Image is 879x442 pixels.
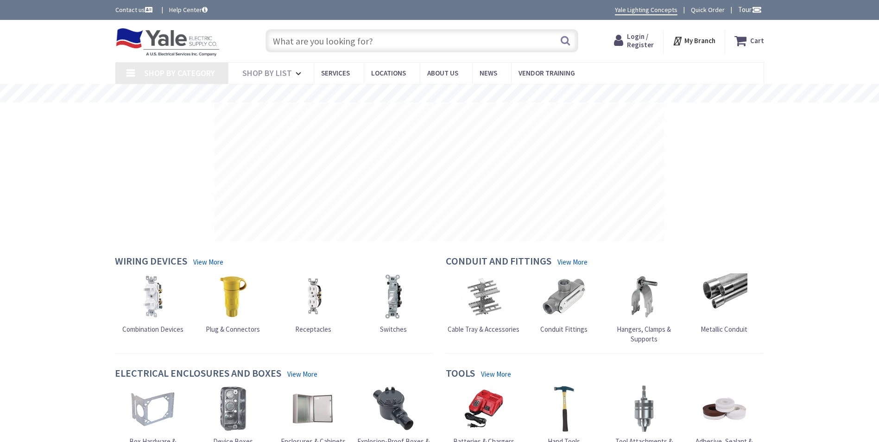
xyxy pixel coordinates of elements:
img: Hand Tools [541,385,587,432]
img: Combination Devices [130,273,176,320]
a: Contact us [115,5,154,14]
img: Tool Attachments & Accessories [621,385,667,432]
strong: My Branch [684,36,715,45]
a: Cable Tray & Accessories Cable Tray & Accessories [448,273,519,334]
span: About Us [427,69,458,77]
span: Hangers, Clamps & Supports [617,325,671,343]
img: Box Hardware & Accessories [130,385,176,432]
img: Switches [370,273,417,320]
span: Plug & Connectors [206,325,260,334]
span: Locations [371,69,406,77]
span: Switches [380,325,407,334]
span: Shop By Category [144,68,215,78]
span: Login / Register [627,32,654,49]
h4: Conduit and Fittings [446,255,551,269]
h4: Electrical Enclosures and Boxes [115,367,281,381]
img: Receptacles [290,273,336,320]
img: Hangers, Clamps & Supports [621,273,667,320]
a: Plug & Connectors Plug & Connectors [206,273,260,334]
img: Explosion-Proof Boxes & Accessories [370,385,417,432]
span: Conduit Fittings [540,325,588,334]
a: Cart [734,32,764,49]
span: Shop By List [242,68,292,78]
img: Batteries & Chargers [461,385,507,432]
span: Metallic Conduit [701,325,747,334]
a: Yale Lighting Concepts [615,5,677,15]
img: Conduit Fittings [541,273,587,320]
a: View More [557,257,588,267]
img: Plug & Connectors [210,273,256,320]
span: Cable Tray & Accessories [448,325,519,334]
span: Receptacles [295,325,331,334]
div: My Branch [672,32,715,49]
a: View More [481,369,511,379]
a: View More [193,257,223,267]
a: Combination Devices Combination Devices [122,273,183,334]
a: Help Center [169,5,208,14]
input: What are you looking for? [266,29,578,52]
img: Metallic Conduit [701,273,747,320]
a: Hangers, Clamps & Supports Hangers, Clamps & Supports [606,273,682,344]
span: News [480,69,497,77]
span: Vendor Training [519,69,575,77]
img: Adhesive, Sealant & Tapes [701,385,747,432]
h4: Tools [446,367,475,381]
span: Tour [738,5,762,14]
img: Yale Electric Supply Co. [115,28,220,57]
h4: Wiring Devices [115,255,187,269]
a: Metallic Conduit Metallic Conduit [701,273,747,334]
img: Enclosures & Cabinets [290,385,336,432]
span: Services [321,69,350,77]
a: Conduit Fittings Conduit Fittings [540,273,588,334]
img: Cable Tray & Accessories [461,273,507,320]
img: Device Boxes [210,385,256,432]
a: Switches Switches [370,273,417,334]
a: Login / Register [614,32,654,49]
strong: Cart [750,32,764,49]
span: Combination Devices [122,325,183,334]
a: Quick Order [691,5,725,14]
a: Receptacles Receptacles [290,273,336,334]
a: View More [287,369,317,379]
